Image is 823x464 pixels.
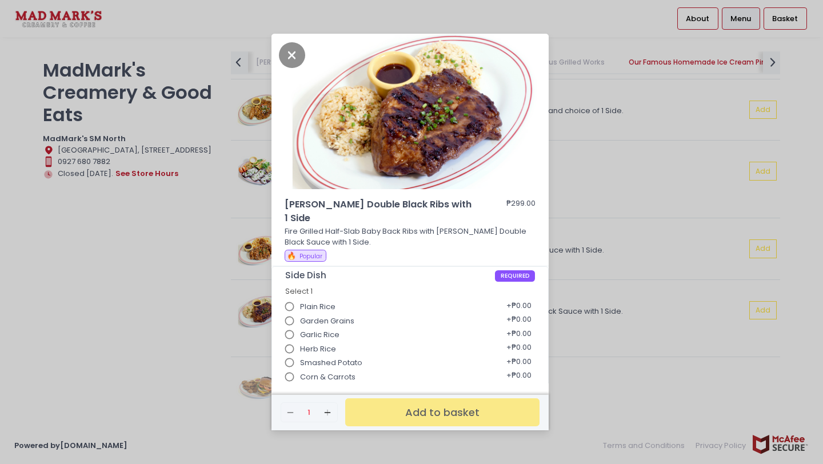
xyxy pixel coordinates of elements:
div: ₱299.00 [506,198,536,226]
div: + ₱0.00 [502,338,535,360]
div: + ₱0.00 [502,310,535,332]
span: Select 1 [285,286,313,296]
span: Garlic Rice [300,329,339,341]
div: + ₱0.00 [502,324,535,346]
span: Smashed Potato [300,357,362,369]
button: Close [279,49,305,60]
button: Add to basket [345,398,540,426]
span: 🔥 [287,250,296,261]
p: Fire Grilled Half-Slab Baby Back Ribs with [PERSON_NAME] Double Black Sauce with 1 Side. [285,226,536,248]
span: Corn & Carrots [300,371,355,383]
span: Garden Grains [300,315,354,327]
div: + ₱0.00 [502,352,535,374]
div: + ₱0.00 [502,380,535,402]
span: Plain Rice [300,301,335,313]
span: Popular [299,252,322,261]
span: Herb Rice [300,343,336,355]
img: Johnnie Double Black Ribs with 1 Side [271,34,549,189]
div: + ₱0.00 [502,366,535,388]
div: + ₱0.00 [502,296,535,318]
span: [PERSON_NAME] Double Black Ribs with 1 Side [285,198,473,226]
span: Side Dish [285,270,495,281]
span: REQUIRED [495,270,536,282]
